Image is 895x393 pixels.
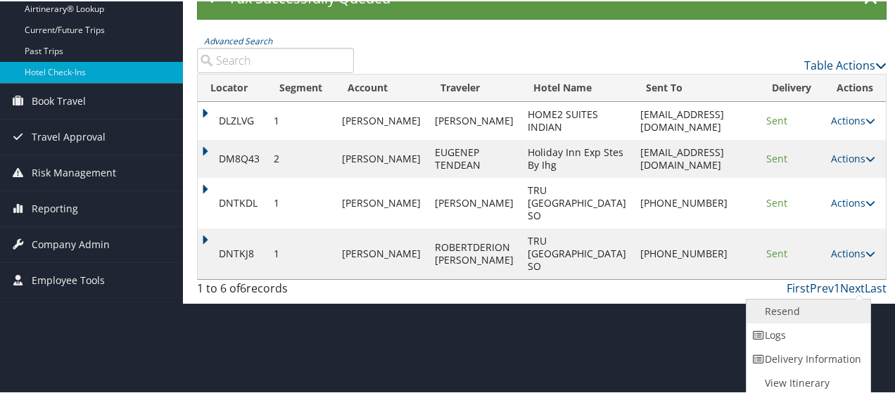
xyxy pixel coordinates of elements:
span: Travel Approval [32,118,106,153]
span: Sent [766,150,787,164]
td: TRU [GEOGRAPHIC_DATA] SO [521,176,633,227]
span: Sent [766,112,787,126]
span: Company Admin [32,226,110,261]
td: [PERSON_NAME] [335,101,428,138]
span: Book Travel [32,82,86,117]
a: Advanced Search [204,34,272,46]
a: Actions [831,245,875,259]
span: Reporting [32,190,78,225]
input: Advanced Search [197,46,354,72]
td: [EMAIL_ADDRESS][DOMAIN_NAME] [633,101,759,138]
th: Delivery: activate to sort column ascending [759,73,824,101]
td: DLZLVG [198,101,267,138]
a: Delivery Information [747,346,867,370]
td: 2 [267,138,335,176]
td: [PERSON_NAME] [335,176,428,227]
td: [PERSON_NAME] [335,138,428,176]
td: EUGENEP TENDEAN [428,138,521,176]
td: 1 [267,101,335,138]
span: Risk Management [32,154,116,189]
td: [PERSON_NAME] [335,227,428,278]
a: Actions [831,150,875,164]
td: HOME2 SUITES INDIAN [521,101,633,138]
td: TRU [GEOGRAPHIC_DATA] SO [521,227,633,278]
a: Table Actions [804,56,887,72]
div: 1 to 6 of records [197,278,354,302]
a: First [787,279,810,295]
td: ROBERTDERION [PERSON_NAME] [428,227,521,278]
td: 1 [267,227,335,278]
th: Hotel Name: activate to sort column ascending [521,73,633,101]
td: [PHONE_NUMBER] [633,227,759,278]
a: Last [865,279,887,295]
th: Segment: activate to sort column ascending [267,73,335,101]
a: Resend [747,298,867,322]
td: DNTKDL [198,176,267,227]
td: [PERSON_NAME] [428,176,521,227]
span: Sent [766,195,787,208]
td: 1 [267,176,335,227]
a: 1 [834,279,840,295]
td: [PHONE_NUMBER] [633,176,759,227]
td: [PERSON_NAME] [428,101,521,138]
span: 6 [240,279,246,295]
td: [EMAIL_ADDRESS][DOMAIN_NAME] [633,138,759,176]
th: Traveler: activate to sort column ascending [428,73,521,101]
th: Locator: activate to sort column ascending [198,73,267,101]
td: Holiday Inn Exp Stes By Ihg [521,138,633,176]
th: Sent To: activate to sort column ascending [633,73,759,101]
a: Actions [831,195,875,208]
span: Employee Tools [32,262,105,297]
a: Next [840,279,865,295]
th: Account: activate to sort column ascending [335,73,428,101]
span: Sent [766,245,787,259]
td: DNTKJ8 [198,227,267,278]
td: DM8Q43 [198,138,267,176]
a: Logs [747,322,867,346]
th: Actions [824,73,886,101]
a: Actions [831,112,875,126]
a: Prev [810,279,834,295]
